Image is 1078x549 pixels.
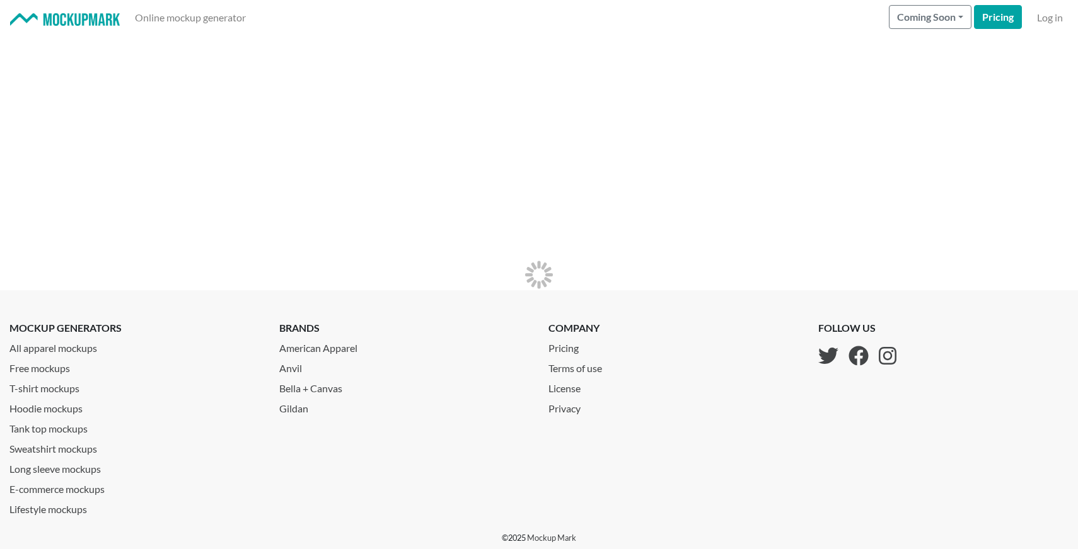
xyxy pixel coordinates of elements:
[548,336,612,356] a: Pricing
[130,5,251,30] a: Online mockup generator
[9,396,260,416] a: Hoodie mockups
[1032,5,1068,30] a: Log in
[527,533,576,543] a: Mockup Mark
[9,436,260,456] a: Sweatshirt mockups
[279,396,530,416] a: Gildan
[9,320,260,336] p: mockup generators
[10,13,120,26] img: Mockup Mark
[818,320,896,336] p: follow us
[9,497,260,517] a: Lifestyle mockups
[9,456,260,477] a: Long sleeve mockups
[9,477,260,497] a: E-commerce mockups
[279,376,530,396] a: Bella + Canvas
[9,416,260,436] a: Tank top mockups
[9,356,260,376] a: Free mockups
[974,5,1022,29] a: Pricing
[502,532,576,544] p: © 2025
[9,376,260,396] a: T-shirt mockups
[279,356,530,376] a: Anvil
[548,320,612,336] p: company
[548,396,612,416] a: Privacy
[279,320,530,336] p: brands
[9,336,260,356] a: All apparel mockups
[548,356,612,376] a: Terms of use
[279,336,530,356] a: American Apparel
[889,5,971,29] button: Coming Soon
[548,376,612,396] a: License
